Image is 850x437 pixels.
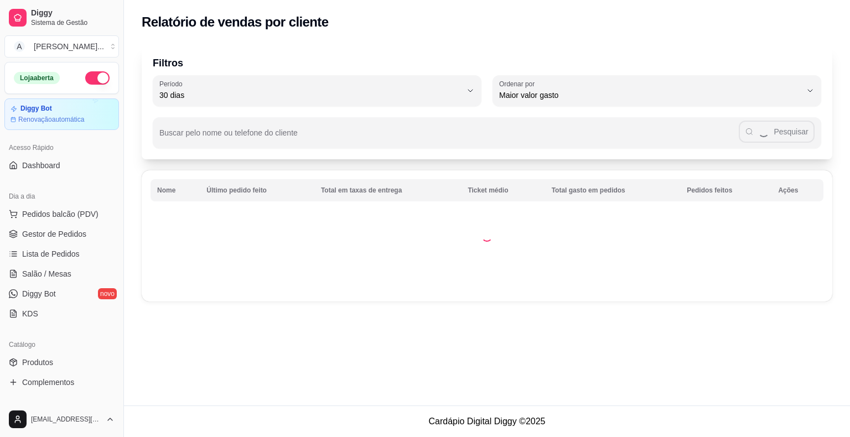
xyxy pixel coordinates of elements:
[142,13,329,31] h2: Relatório de vendas por cliente
[499,79,538,89] label: Ordenar por
[18,115,84,124] article: Renovação automática
[4,188,119,205] div: Dia a dia
[22,248,80,259] span: Lista de Pedidos
[159,79,186,89] label: Período
[85,71,110,85] button: Alterar Status
[31,8,115,18] span: Diggy
[4,406,119,433] button: [EMAIL_ADDRESS][DOMAIN_NAME]
[4,245,119,263] a: Lista de Pedidos
[4,4,119,31] a: DiggySistema de Gestão
[31,18,115,27] span: Sistema de Gestão
[4,336,119,353] div: Catálogo
[4,139,119,157] div: Acesso Rápido
[14,41,25,52] span: A
[493,75,821,106] button: Ordenar porMaior valor gasto
[31,415,101,424] span: [EMAIL_ADDRESS][DOMAIN_NAME]
[481,231,493,242] div: Loading
[153,55,821,71] p: Filtros
[4,265,119,283] a: Salão / Mesas
[22,209,99,220] span: Pedidos balcão (PDV)
[159,90,462,101] span: 30 dias
[34,41,104,52] div: [PERSON_NAME] ...
[4,98,119,130] a: Diggy BotRenovaçãoautomática
[22,228,86,240] span: Gestor de Pedidos
[159,132,739,143] input: Buscar pelo nome ou telefone do cliente
[4,225,119,243] a: Gestor de Pedidos
[22,268,71,279] span: Salão / Mesas
[4,205,119,223] button: Pedidos balcão (PDV)
[4,353,119,371] a: Produtos
[14,72,60,84] div: Loja aberta
[20,105,52,113] article: Diggy Bot
[4,35,119,58] button: Select a team
[22,357,53,368] span: Produtos
[22,288,56,299] span: Diggy Bot
[153,75,481,106] button: Período30 dias
[4,305,119,322] a: KDS
[499,90,801,101] span: Maior valor gasto
[4,157,119,174] a: Dashboard
[124,405,850,437] footer: Cardápio Digital Diggy © 2025
[4,285,119,303] a: Diggy Botnovo
[22,308,38,319] span: KDS
[4,373,119,391] a: Complementos
[22,160,60,171] span: Dashboard
[22,377,74,388] span: Complementos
